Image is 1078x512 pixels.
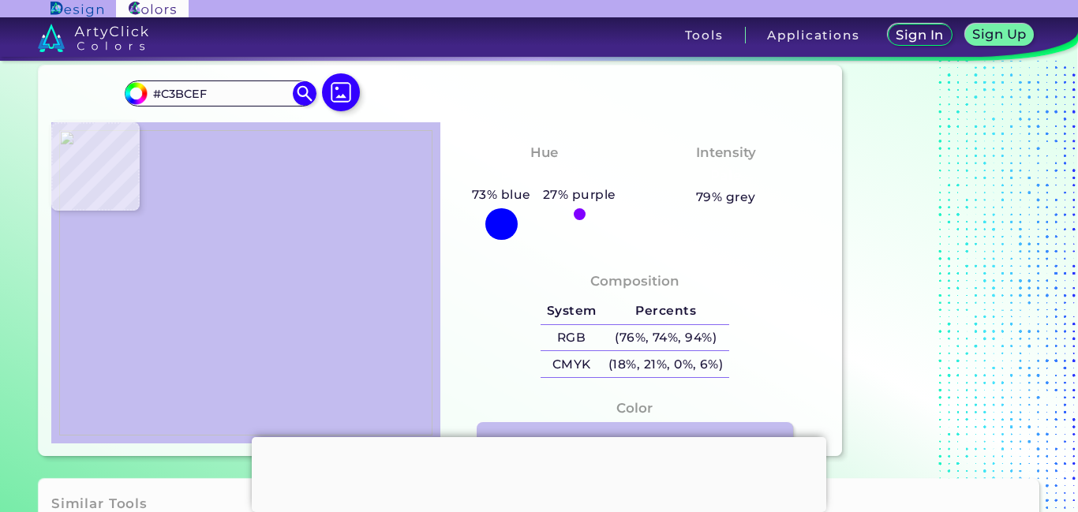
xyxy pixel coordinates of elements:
img: icon search [293,81,316,105]
iframe: Advertisement [252,437,826,508]
img: icon picture [322,73,360,111]
h5: RGB [541,325,602,351]
iframe: Advertisement [848,28,1046,463]
input: type color.. [148,83,294,104]
h5: (18%, 21%, 0%, 6%) [602,351,729,377]
h5: (76%, 74%, 94%) [602,325,729,351]
a: Sign In [891,25,949,45]
h5: Percents [602,298,729,324]
h4: Intensity [696,141,756,164]
img: logo_artyclick_colors_white.svg [38,24,149,52]
h5: CMYK [541,351,602,377]
h5: Sign Up [975,28,1024,40]
img: ArtyClick Design logo [51,2,103,17]
h3: Pale [703,166,748,185]
h4: Color [616,397,653,420]
h5: 73% blue [466,185,537,205]
img: 32f266b7-ca1c-4dd7-a3dc-aa4876ce8dc0 [59,130,432,436]
h5: System [541,298,602,324]
h3: Applications [767,29,859,41]
a: Sign Up [968,25,1031,45]
h3: Purply Blue [494,166,594,185]
h5: 79% grey [696,187,756,207]
h3: Tools [685,29,724,41]
h5: Sign In [899,29,941,41]
h5: 27% purple [537,185,622,205]
h4: Hue [530,141,558,164]
h4: Composition [590,270,679,293]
